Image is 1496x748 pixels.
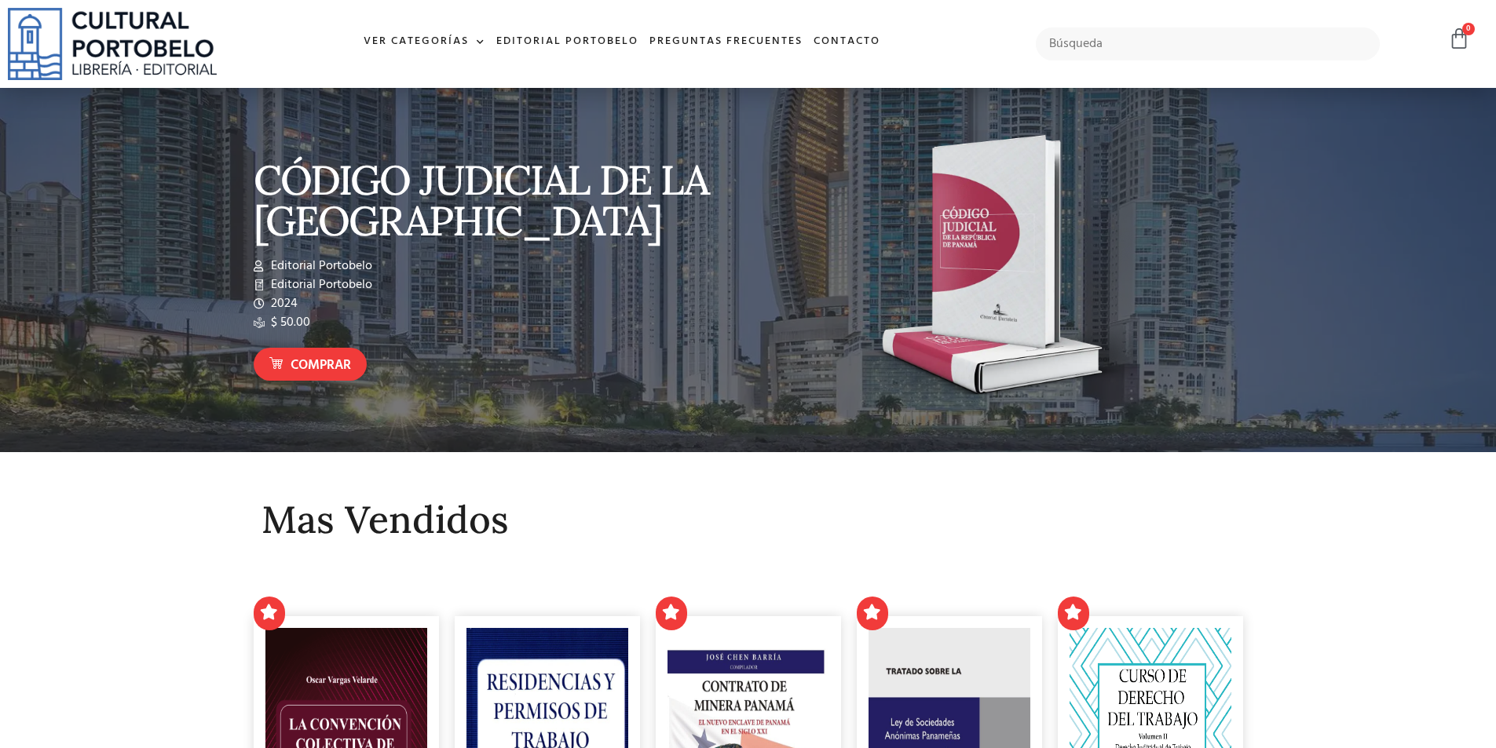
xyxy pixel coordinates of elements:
[808,25,886,59] a: Contacto
[1448,27,1470,50] a: 0
[1036,27,1381,60] input: Búsqueda
[491,25,644,59] a: Editorial Portobelo
[254,348,367,381] a: Comprar
[644,25,808,59] a: Preguntas frecuentes
[262,499,1235,541] h2: Mas Vendidos
[267,294,298,313] span: 2024
[358,25,491,59] a: Ver Categorías
[267,257,372,275] span: Editorial Portobelo
[291,356,351,376] span: Comprar
[254,159,741,241] p: CÓDIGO JUDICIAL DE LA [GEOGRAPHIC_DATA]
[267,275,372,294] span: Editorial Portobelo
[267,313,310,332] span: $ 50.00
[1462,23,1475,35] span: 0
